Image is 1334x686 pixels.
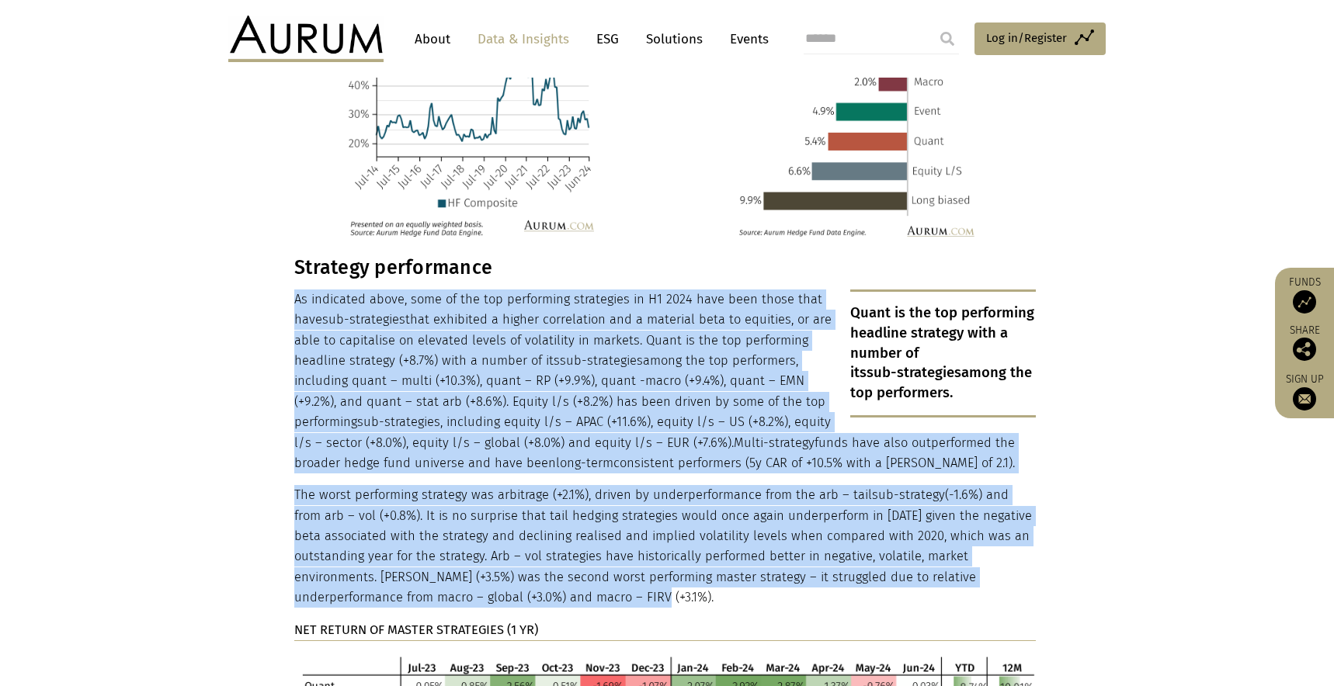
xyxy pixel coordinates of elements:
[294,289,1036,474] p: As indicated above, some of the top performing strategies in H1 2024 have been those that have th...
[734,435,815,450] span: Multi-strategy
[974,23,1106,55] a: Log in/Register
[322,312,405,327] span: sub-strategies
[560,353,643,368] span: sub-strategies
[294,256,1036,279] h3: Strategy performance
[1293,338,1316,361] img: Share this post
[872,487,945,502] span: sub-strategy
[932,23,963,54] input: Submit
[722,25,769,54] a: Events
[589,25,627,54] a: ESG
[867,364,961,381] span: sub-strategies
[357,414,440,429] span: sub-strategies
[1293,290,1316,314] img: Access Funds
[228,16,384,62] img: Aurum
[638,25,710,54] a: Solutions
[1283,275,1326,314] a: Funds
[294,485,1036,608] p: The worst performing strategy was arbitrage (+2.1%), driven by underperformance from the arb – ta...
[1293,387,1316,411] img: Sign up to our newsletter
[850,289,1036,417] p: Quant is the top performing headline strategy with a number of its among the top performers.
[407,25,458,54] a: About
[1283,372,1326,411] a: Sign up
[986,29,1067,47] span: Log in/Register
[556,456,613,470] span: long-term
[1283,325,1326,361] div: Share
[470,25,577,54] a: Data & Insights
[294,622,538,637] strong: NET RETURN OF MASTER STRATEGIES (1 YR)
